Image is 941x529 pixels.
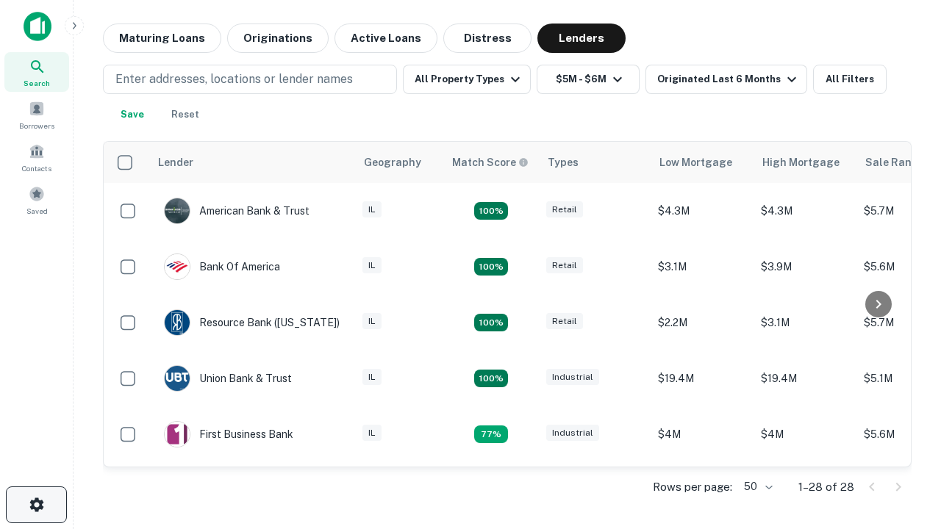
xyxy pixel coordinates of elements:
[443,142,539,183] th: Capitalize uses an advanced AI algorithm to match your search with the best lender. The match sco...
[164,365,292,392] div: Union Bank & Trust
[645,65,807,94] button: Originated Last 6 Months
[546,201,583,218] div: Retail
[115,71,353,88] p: Enter addresses, locations or lender names
[754,350,856,406] td: $19.4M
[548,154,579,171] div: Types
[227,24,329,53] button: Originations
[24,12,51,41] img: capitalize-icon.png
[537,24,626,53] button: Lenders
[546,369,599,386] div: Industrial
[4,180,69,220] a: Saved
[103,24,221,53] button: Maturing Loans
[19,120,54,132] span: Borrowers
[651,462,754,518] td: $3.9M
[443,24,532,53] button: Distress
[4,137,69,177] a: Contacts
[651,406,754,462] td: $4M
[754,183,856,239] td: $4.3M
[164,253,280,280] div: Bank Of America
[355,142,443,183] th: Geography
[762,154,840,171] div: High Mortgage
[362,369,382,386] div: IL
[26,205,48,217] span: Saved
[24,77,50,89] span: Search
[164,198,310,224] div: American Bank & Trust
[362,201,382,218] div: IL
[651,183,754,239] td: $4.3M
[164,421,293,447] div: First Business Bank
[653,478,732,496] p: Rows per page:
[546,257,583,274] div: Retail
[165,254,190,279] img: picture
[651,295,754,350] td: $2.2M
[362,313,382,330] div: IL
[651,350,754,406] td: $19.4M
[149,142,355,183] th: Lender
[754,406,856,462] td: $4M
[754,462,856,518] td: $4.2M
[738,476,775,497] div: 50
[165,198,190,223] img: picture
[362,425,382,442] div: IL
[403,65,531,94] button: All Property Types
[165,422,190,447] img: picture
[651,142,754,183] th: Low Mortgage
[165,366,190,391] img: picture
[162,100,209,129] button: Reset
[362,257,382,274] div: IL
[657,71,801,88] div: Originated Last 6 Months
[4,95,69,134] a: Borrowers
[754,142,856,183] th: High Mortgage
[22,162,51,174] span: Contacts
[474,258,508,276] div: Matching Properties: 4, hasApolloMatch: undefined
[103,65,397,94] button: Enter addresses, locations or lender names
[158,154,193,171] div: Lender
[164,309,340,336] div: Resource Bank ([US_STATE])
[754,295,856,350] td: $3.1M
[539,142,651,183] th: Types
[165,310,190,335] img: picture
[546,425,599,442] div: Industrial
[474,370,508,387] div: Matching Properties: 4, hasApolloMatch: undefined
[867,364,941,435] iframe: Chat Widget
[813,65,887,94] button: All Filters
[474,425,508,443] div: Matching Properties: 3, hasApolloMatch: undefined
[364,154,421,171] div: Geography
[109,100,156,129] button: Save your search to get updates of matches that match your search criteria.
[537,65,640,94] button: $5M - $6M
[474,314,508,331] div: Matching Properties: 4, hasApolloMatch: undefined
[546,313,583,330] div: Retail
[452,154,529,170] div: Capitalize uses an advanced AI algorithm to match your search with the best lender. The match sco...
[659,154,732,171] div: Low Mortgage
[4,52,69,92] a: Search
[798,478,854,496] p: 1–28 of 28
[334,24,437,53] button: Active Loans
[452,154,526,170] h6: Match Score
[651,239,754,295] td: $3.1M
[474,202,508,220] div: Matching Properties: 7, hasApolloMatch: undefined
[754,239,856,295] td: $3.9M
